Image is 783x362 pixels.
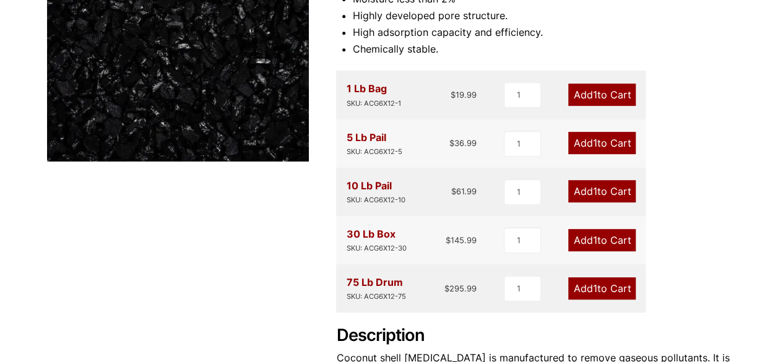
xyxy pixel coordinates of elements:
[346,178,405,206] div: 10 Lb Pail
[346,129,402,158] div: 5 Lb Pail
[336,325,736,346] h2: Description
[346,98,400,110] div: SKU: ACG6X12-1
[451,90,477,100] bdi: 19.99
[568,84,636,106] a: Add1to Cart
[353,41,736,58] li: Chemically stable.
[568,180,636,202] a: Add1to Cart
[592,137,597,149] span: 1
[353,7,736,24] li: Highly developed pore structure.
[346,243,406,254] div: SKU: ACG6X12-30
[444,283,449,293] span: $
[568,132,636,154] a: Add1to Cart
[568,277,636,300] a: Add1to Cart
[346,274,405,303] div: 75 Lb Drum
[446,235,451,245] span: $
[451,90,456,100] span: $
[353,24,736,41] li: High adsorption capacity and efficiency.
[592,185,597,197] span: 1
[451,186,477,196] bdi: 61.99
[446,235,477,245] bdi: 145.99
[451,186,456,196] span: $
[592,88,597,101] span: 1
[346,146,402,158] div: SKU: ACG6X12-5
[346,291,405,303] div: SKU: ACG6X12-75
[346,194,405,206] div: SKU: ACG6X12-10
[449,138,454,148] span: $
[592,282,597,295] span: 1
[444,283,477,293] bdi: 295.99
[346,80,400,109] div: 1 Lb Bag
[346,226,406,254] div: 30 Lb Box
[449,138,477,148] bdi: 36.99
[568,229,636,251] a: Add1to Cart
[592,234,597,246] span: 1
